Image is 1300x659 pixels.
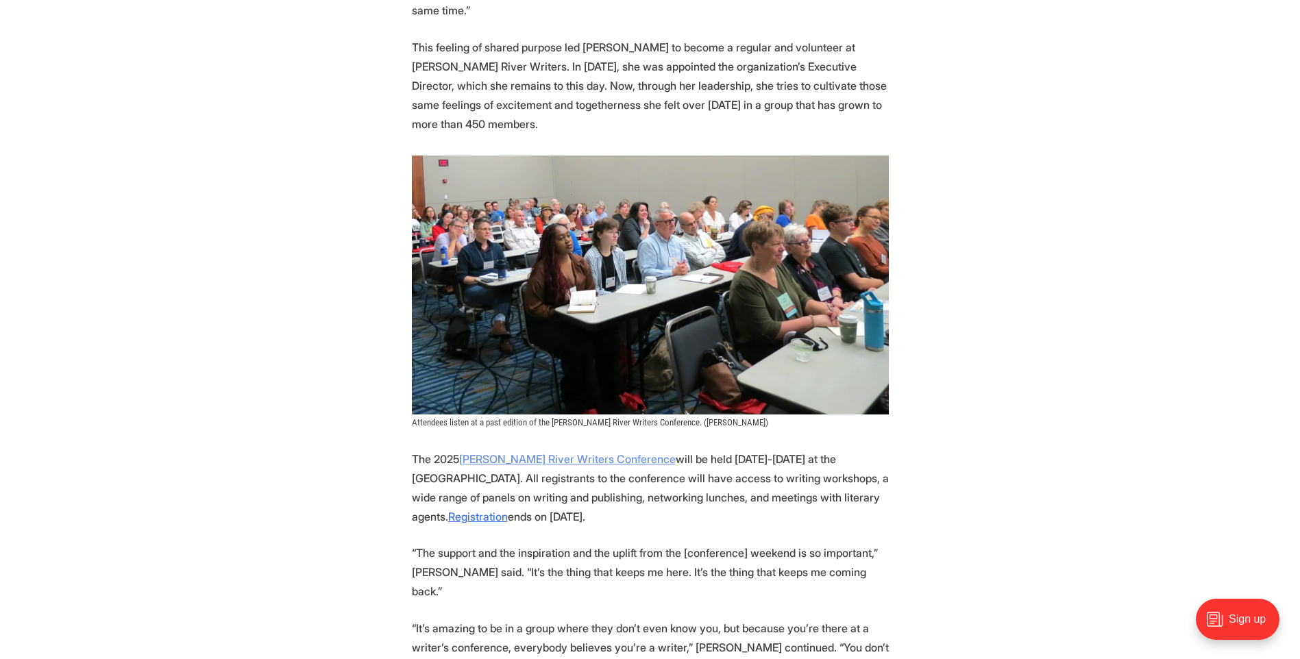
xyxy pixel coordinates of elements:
p: “The support and the inspiration and the uplift from the [conference] weekend is so important,” [... [412,543,889,601]
span: Attendees listen at a past edition of the [PERSON_NAME] River Writers Conference. ([PERSON_NAME]) [412,417,768,427]
iframe: portal-trigger [1184,592,1300,659]
p: This feeling of shared purpose led [PERSON_NAME] to become a regular and volunteer at [PERSON_NAM... [412,38,889,134]
a: Registration [448,510,508,523]
p: The 2025 will be held [DATE]-[DATE] at the [GEOGRAPHIC_DATA]. All registrants to the conference w... [412,449,889,526]
a: [PERSON_NAME] River Writers Conference [459,452,676,466]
